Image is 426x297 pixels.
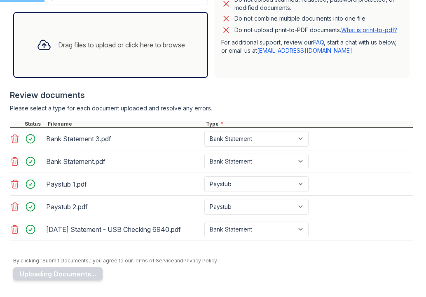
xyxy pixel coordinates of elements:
[46,155,201,168] div: Bank Statement.pdf
[10,89,413,101] div: Review documents
[257,47,352,54] a: [EMAIL_ADDRESS][DOMAIN_NAME]
[46,223,201,236] div: [DATE] Statement - USB Checking 6940.pdf
[23,121,46,127] div: Status
[13,257,413,264] div: By clicking "Submit Documents," you agree to our and
[313,39,324,46] a: FAQ
[183,257,218,264] a: Privacy Policy.
[204,121,413,127] div: Type
[234,14,367,23] div: Do not combine multiple documents into one file.
[46,121,204,127] div: Filename
[234,26,397,34] p: Do not upload print-to-PDF documents.
[13,267,103,281] button: Uploading Documents...
[46,132,201,145] div: Bank Statement 3.pdf
[221,38,403,55] p: For additional support, review our , start a chat with us below, or email us at
[58,40,185,50] div: Drag files to upload or click here to browse
[341,26,397,33] a: What is print-to-pdf?
[132,257,174,264] a: Terms of Service
[46,200,201,213] div: Paystub 2.pdf
[46,178,201,191] div: Paystub 1.pdf
[10,104,413,112] div: Please select a type for each document uploaded and resolve any errors.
